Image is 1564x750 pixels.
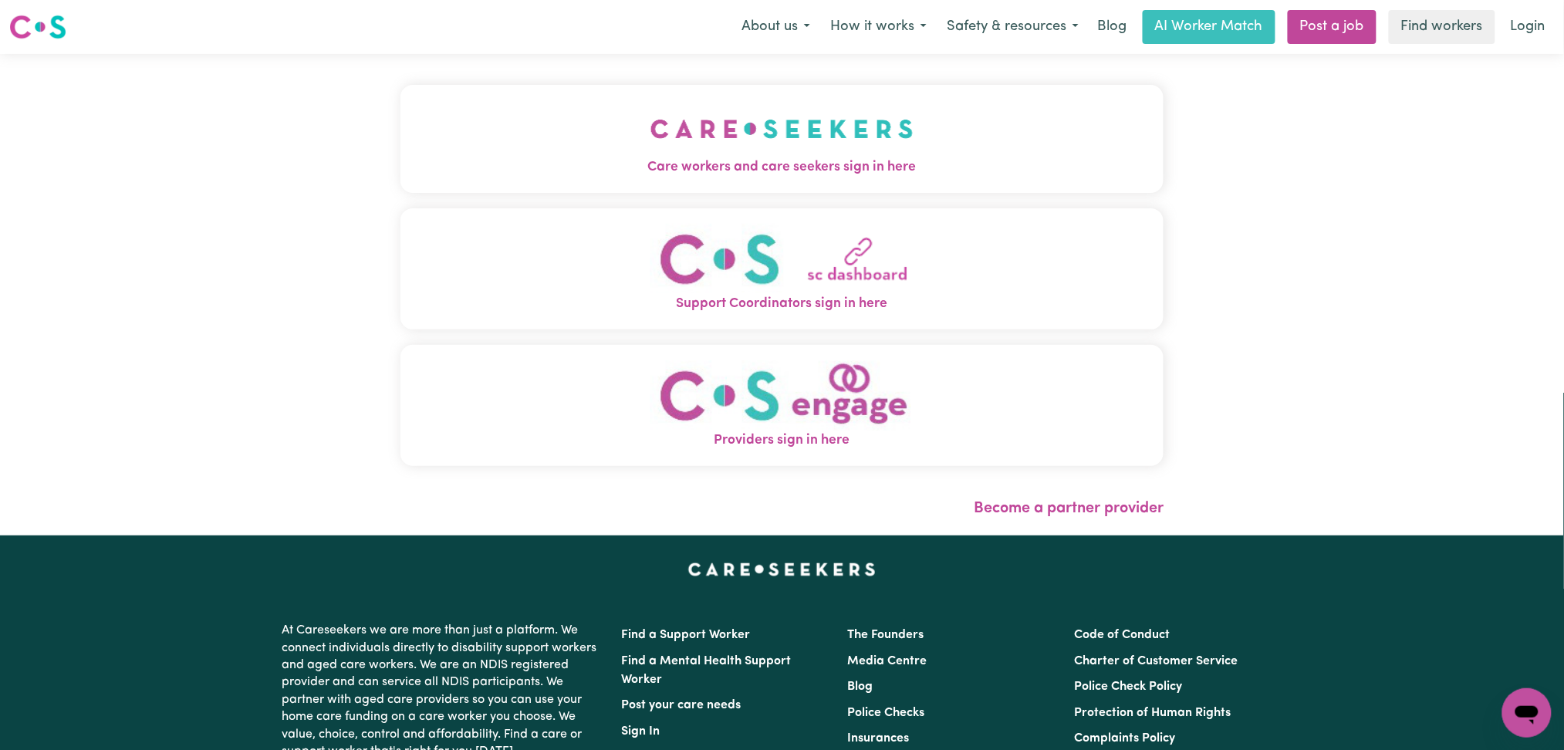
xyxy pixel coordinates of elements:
a: Media Centre [848,655,927,667]
a: Complaints Policy [1074,732,1175,745]
iframe: Button to launch messaging window [1502,688,1552,738]
img: Careseekers logo [9,13,66,41]
a: Insurances [848,732,910,745]
a: Blog [848,681,873,693]
button: About us [731,11,820,43]
span: Support Coordinators sign in here [400,294,1164,314]
a: Become a partner provider [974,501,1164,516]
span: Care workers and care seekers sign in here [400,157,1164,177]
button: How it works [820,11,937,43]
a: Find a Support Worker [622,629,751,641]
a: Charter of Customer Service [1074,655,1238,667]
span: Providers sign in here [400,431,1164,451]
a: Find workers [1389,10,1495,44]
button: Care workers and care seekers sign in here [400,85,1164,193]
a: Find a Mental Health Support Worker [622,655,792,686]
a: Careseekers home page [688,563,876,576]
a: Careseekers logo [9,9,66,45]
a: Sign In [622,725,660,738]
button: Safety & resources [937,11,1089,43]
a: Police Check Policy [1074,681,1182,693]
a: Post a job [1288,10,1377,44]
a: Protection of Human Rights [1074,707,1231,719]
a: Police Checks [848,707,925,719]
a: Post your care needs [622,699,741,711]
a: AI Worker Match [1143,10,1275,44]
a: Login [1502,10,1555,44]
a: Code of Conduct [1074,629,1170,641]
a: The Founders [848,629,924,641]
a: Blog [1089,10,1137,44]
button: Providers sign in here [400,345,1164,466]
button: Support Coordinators sign in here [400,208,1164,329]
